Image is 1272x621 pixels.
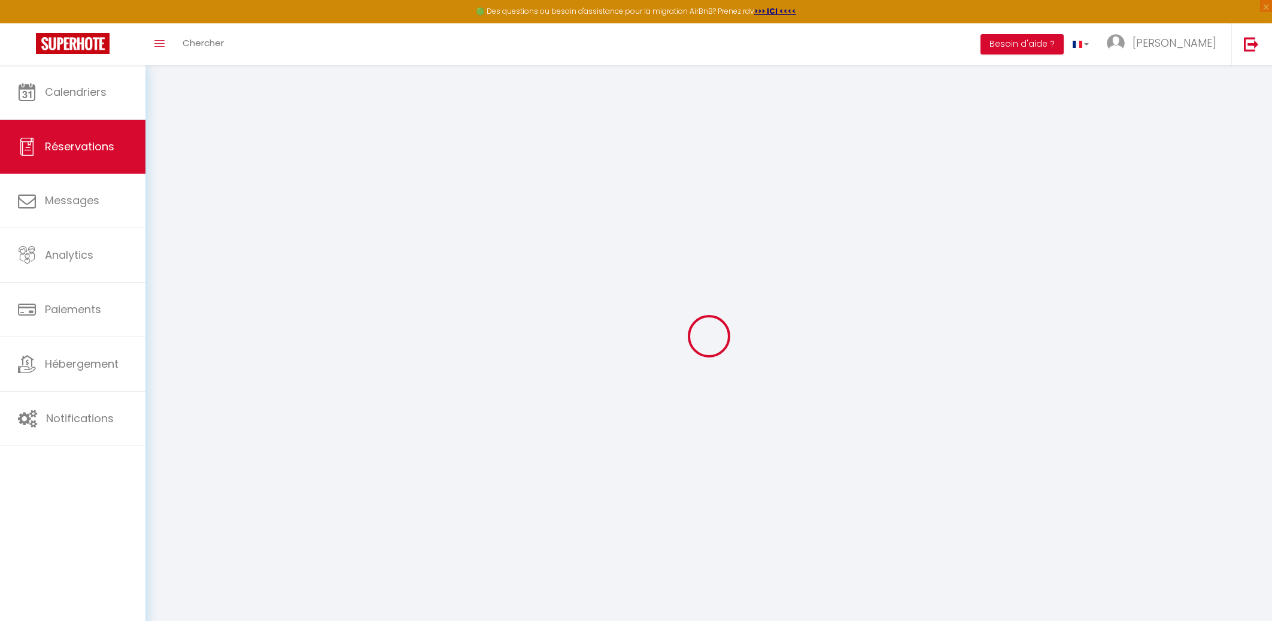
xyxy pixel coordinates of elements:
a: ... [PERSON_NAME] [1098,23,1231,65]
span: Calendriers [45,84,107,99]
span: Messages [45,193,99,208]
span: [PERSON_NAME] [1133,35,1216,50]
img: Super Booking [36,33,110,54]
span: Notifications [46,411,114,426]
img: logout [1244,37,1259,52]
a: >>> ICI <<<< [754,6,796,16]
span: Chercher [183,37,224,49]
span: Réservations [45,139,114,154]
span: Analytics [45,247,93,262]
a: Chercher [174,23,233,65]
button: Besoin d'aide ? [980,34,1064,54]
img: ... [1107,34,1125,52]
span: Hébergement [45,356,119,371]
span: Paiements [45,302,101,317]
